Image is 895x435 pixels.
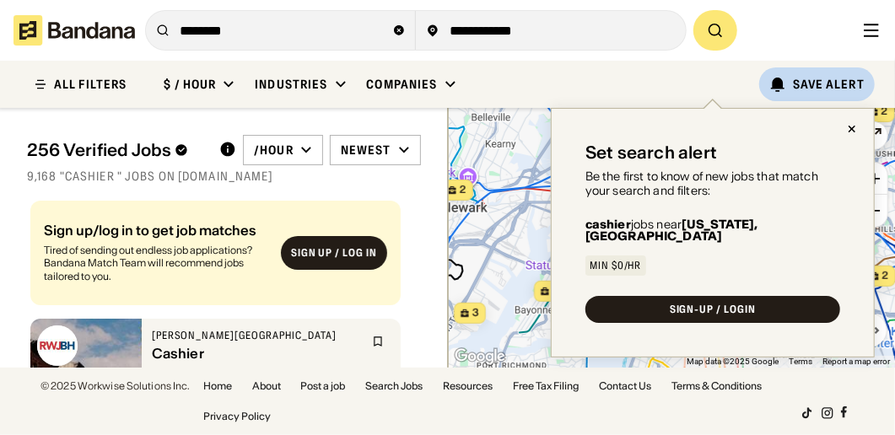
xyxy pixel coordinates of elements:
a: Home [203,381,232,391]
a: Resources [444,381,493,391]
div: Sign up/log in to get job matches [44,223,267,237]
img: Cooperman Barnabas Medical Center logo [37,325,78,366]
span: 2 [882,105,888,119]
div: Newest [341,142,391,158]
div: ALL FILTERS [54,78,127,90]
a: Free Tax Filing [514,381,580,391]
div: Companies [367,77,438,92]
div: [PERSON_NAME][GEOGRAPHIC_DATA] [152,329,362,342]
div: $ / hour [164,77,216,92]
a: Open this area in Google Maps (opens a new window) [452,346,508,368]
a: Terms (opens in new tab) [789,357,812,366]
div: /hour [254,142,294,158]
span: 2 [882,269,889,283]
div: Save Alert [793,77,865,92]
img: Bandana logotype [13,15,135,46]
div: © 2025 Workwise Solutions Inc. [40,381,190,391]
div: 9,168 "cashier " jobs on [DOMAIN_NAME] [27,169,421,184]
b: cashier [585,217,631,232]
a: About [252,381,281,391]
div: Industries [255,77,327,92]
div: Min $0/hr [590,260,642,271]
a: Terms & Conditions [672,381,763,391]
div: 256 Verified Jobs [27,140,206,160]
div: Tired of sending out endless job applications? Bandana Match Team will recommend jobs tailored to... [44,244,267,283]
span: 2 [460,183,466,197]
div: Set search alert [585,142,717,163]
a: Search Jobs [366,381,423,391]
div: SIGN-UP / LOGIN [670,304,756,314]
span: Map data ©2025 Google [687,357,779,366]
img: Google [452,346,508,368]
div: Be the first to know of new jobs that match your search and filters: [585,169,840,198]
a: Post a job [301,381,346,391]
div: grid [27,194,421,368]
div: Cashier [152,346,362,362]
a: Privacy Policy [203,411,271,422]
span: 3 [472,306,479,320]
a: Contact Us [600,381,652,391]
div: Sign up / Log in [291,247,377,260]
a: Report a map error [822,357,890,366]
b: [US_STATE], [GEOGRAPHIC_DATA] [585,217,758,244]
div: jobs near [585,218,840,242]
